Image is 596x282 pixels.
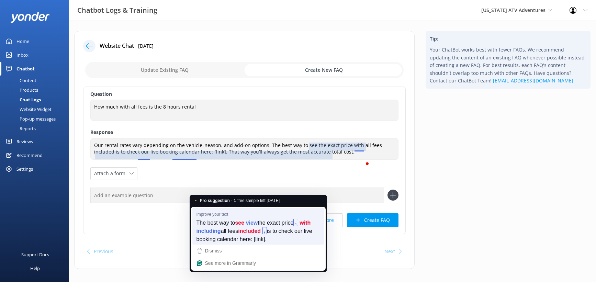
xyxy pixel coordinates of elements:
[4,114,69,124] a: Pop-up messages
[21,248,49,261] div: Support Docs
[4,85,38,95] div: Products
[4,124,69,133] a: Reports
[4,76,69,85] a: Content
[347,213,398,227] button: Create FAQ
[4,124,36,133] div: Reports
[138,42,154,50] p: [DATE]
[4,76,36,85] div: Content
[90,100,398,121] textarea: How much with all fees is the 8 hours rental
[430,35,586,43] h4: Tip:
[16,48,29,62] div: Inbox
[4,95,69,104] a: Chat Logs
[90,138,398,160] textarea: To enrich screen reader interactions, please activate Accessibility in Grammarly extension settings
[100,42,134,50] h4: Website Chat
[94,170,130,177] span: Attach a form
[90,128,398,136] label: Response
[16,135,33,148] div: Reviews
[10,12,50,23] img: yonder-white-logo.png
[16,34,29,48] div: Home
[30,261,40,275] div: Help
[90,90,398,98] label: Question
[4,114,56,124] div: Pop-up messages
[4,104,52,114] div: Website Widget
[493,77,573,84] a: [EMAIL_ADDRESS][DOMAIN_NAME]
[77,5,157,16] h3: Chatbot Logs & Training
[430,46,586,84] p: Your ChatBot works best with fewer FAQs. We recommend updating the content of an existing FAQ whe...
[481,7,546,13] span: [US_STATE] ATV Adventures
[4,85,69,95] a: Products
[16,62,35,76] div: Chatbot
[90,188,384,203] input: Add an example question
[4,95,41,104] div: Chat Logs
[4,104,69,114] a: Website Widget
[16,162,33,176] div: Settings
[16,148,43,162] div: Recommend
